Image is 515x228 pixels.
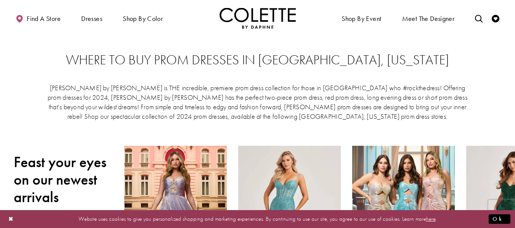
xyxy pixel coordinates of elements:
span: Find a store [27,15,61,22]
p: Website uses cookies to give you personalized shopping and marketing experiences. By continuing t... [55,214,460,224]
h2: Feast your eyes on our newest arrivals [14,153,113,206]
p: [PERSON_NAME] by [PERSON_NAME] is THE incredible, premiere prom dress collection for those in [GE... [47,83,468,121]
span: Dresses [79,8,104,29]
span: Shop By Event [340,8,383,29]
a: Visit Home Page [220,8,296,29]
span: Shop by color [123,15,163,22]
a: here [426,215,436,223]
span: Shop By Event [342,15,381,22]
span: Dresses [81,15,102,22]
button: Submit Dialog [489,214,510,224]
a: Meet the designer [400,8,457,29]
a: Check Wishlist [490,8,501,29]
a: Toggle search [473,8,485,29]
button: Close Dialog [5,212,18,226]
h2: Where to buy prom dresses in [GEOGRAPHIC_DATA], [US_STATE] [29,53,486,68]
span: Shop by color [121,8,165,29]
span: Meet the designer [402,15,455,22]
a: Find a store [14,8,63,29]
img: Colette by Daphne [220,8,296,29]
